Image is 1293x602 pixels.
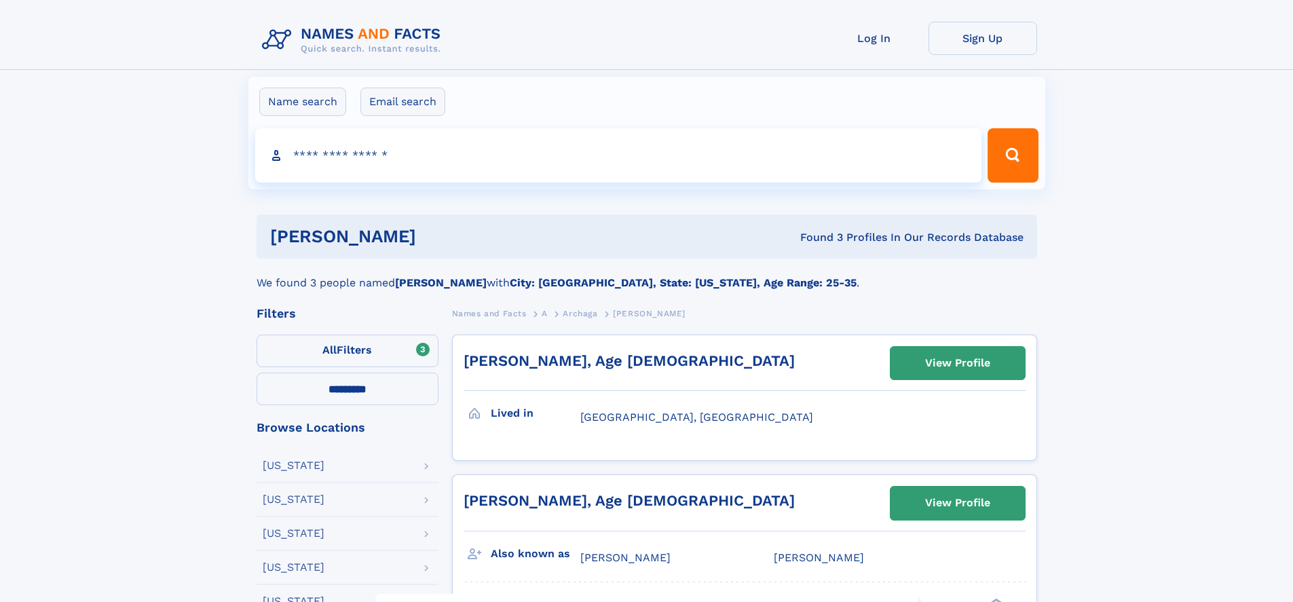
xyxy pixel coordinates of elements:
a: [PERSON_NAME], Age [DEMOGRAPHIC_DATA] [464,492,795,509]
span: Archaga [563,309,597,318]
label: Name search [259,88,346,116]
div: Browse Locations [257,421,438,434]
h1: [PERSON_NAME] [270,228,608,245]
button: Search Button [988,128,1038,183]
h3: Lived in [491,402,580,425]
a: Sign Up [929,22,1037,55]
a: View Profile [891,487,1025,519]
span: [PERSON_NAME] [774,551,864,564]
a: Names and Facts [452,305,527,322]
span: [PERSON_NAME] [580,551,671,564]
a: View Profile [891,347,1025,379]
span: All [322,343,337,356]
div: Found 3 Profiles In Our Records Database [608,230,1024,245]
span: [GEOGRAPHIC_DATA], [GEOGRAPHIC_DATA] [580,411,813,424]
label: Email search [360,88,445,116]
b: City: [GEOGRAPHIC_DATA], State: [US_STATE], Age Range: 25-35 [510,276,857,289]
div: [US_STATE] [263,460,324,471]
a: A [542,305,548,322]
div: [US_STATE] [263,528,324,539]
span: [PERSON_NAME] [613,309,686,318]
label: Filters [257,335,438,367]
div: View Profile [925,487,990,519]
a: [PERSON_NAME], Age [DEMOGRAPHIC_DATA] [464,352,795,369]
a: Archaga [563,305,597,322]
div: View Profile [925,347,990,379]
div: Filters [257,307,438,320]
a: Log In [820,22,929,55]
div: [US_STATE] [263,494,324,505]
h3: Also known as [491,542,580,565]
img: Logo Names and Facts [257,22,452,58]
span: A [542,309,548,318]
input: search input [255,128,982,183]
div: We found 3 people named with . [257,259,1037,291]
div: [US_STATE] [263,562,324,573]
b: [PERSON_NAME] [395,276,487,289]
